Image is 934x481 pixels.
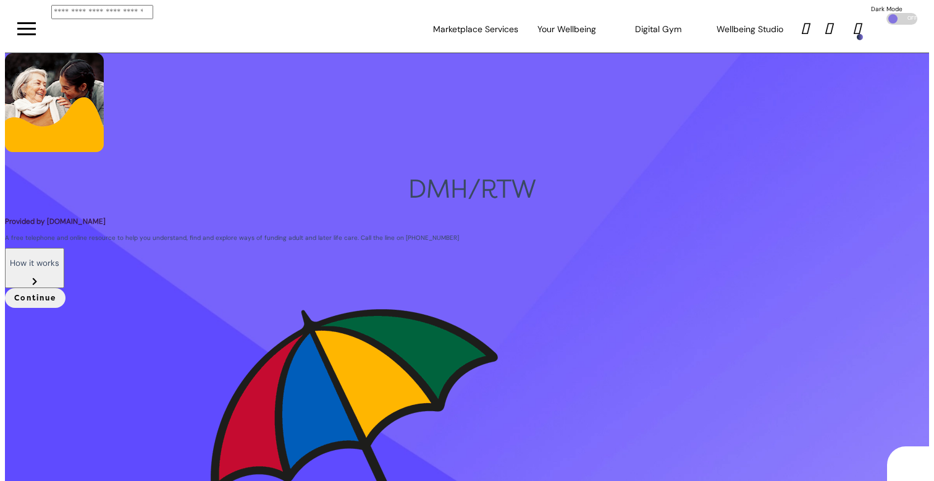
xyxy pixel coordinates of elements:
div: Your Wellbeing [521,10,613,48]
p: How it works [10,258,59,268]
div: Wellbeing Studio [704,10,796,48]
button: Continue [5,288,65,308]
div: Digital Gym [613,10,704,48]
div: Dark Mode [871,5,933,13]
button: How it works [5,248,64,288]
div: OFF [886,13,920,25]
span: Continue [14,294,56,302]
div: Marketplace Services [430,10,521,48]
img: DMH/RTW [5,53,104,152]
